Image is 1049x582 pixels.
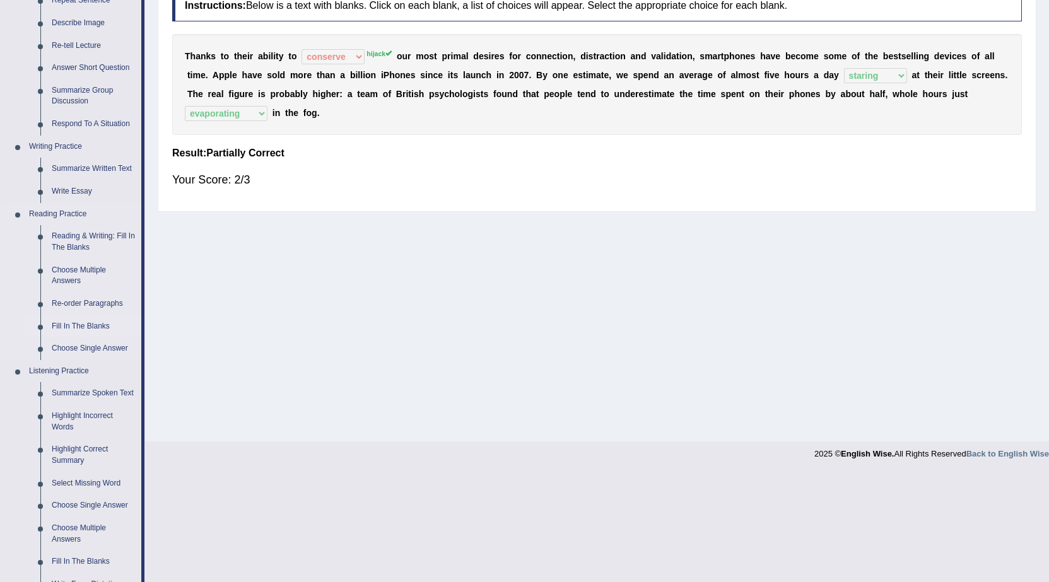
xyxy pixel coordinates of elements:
[694,70,697,80] b: r
[641,51,647,61] b: d
[661,51,664,61] b: l
[384,70,389,80] b: P
[580,51,586,61] b: d
[466,51,469,61] b: l
[834,70,839,80] b: y
[46,57,141,79] a: Answer Short Question
[517,51,520,61] b: r
[806,51,814,61] b: m
[596,51,599,61] b: r
[208,89,211,99] b: r
[959,70,962,80] b: l
[795,51,800,61] b: c
[971,51,977,61] b: o
[491,51,494,61] b: r
[206,70,208,80] b: .
[542,70,548,80] b: y
[46,293,141,315] a: Re-order Paragraphs
[775,70,780,80] b: e
[366,50,392,57] sup: hijack
[702,70,708,80] b: g
[800,70,804,80] b: r
[664,51,666,61] b: i
[925,70,928,80] b: t
[358,70,360,80] b: l
[552,51,557,61] b: c
[450,70,454,80] b: t
[829,70,834,80] b: a
[519,70,524,80] b: 0
[453,70,458,80] b: s
[573,70,578,80] b: e
[962,70,967,80] b: e
[23,360,141,383] a: Listening Practice
[852,51,857,61] b: o
[514,70,519,80] b: 0
[729,51,735,61] b: h
[473,51,479,61] b: d
[865,51,868,61] b: t
[760,51,766,61] b: h
[187,89,193,99] b: T
[723,70,726,80] b: f
[738,70,746,80] b: m
[949,70,951,80] b: l
[389,70,395,80] b: h
[927,70,933,80] b: h
[770,70,775,80] b: v
[201,70,206,80] b: e
[730,70,735,80] b: a
[751,70,756,80] b: s
[604,51,609,61] b: c
[46,494,141,517] a: Choose Single Answer
[924,51,930,61] b: g
[463,70,466,80] b: l
[425,70,428,80] b: i
[429,51,434,61] b: s
[966,449,1049,458] a: Back to English Wise
[671,51,676,61] b: a
[623,70,628,80] b: e
[911,51,913,61] b: l
[225,70,230,80] b: p
[420,70,425,80] b: s
[873,51,878,61] b: e
[355,70,358,80] b: i
[481,70,486,80] b: c
[633,70,638,80] b: s
[583,70,586,80] b: t
[560,51,562,61] b: i
[563,70,568,80] b: e
[751,51,756,61] b: s
[486,70,492,80] b: h
[46,225,141,259] a: Reading & Writing: Fill In The Blanks
[898,51,901,61] b: t
[479,51,484,61] b: e
[985,70,990,80] b: e
[484,51,489,61] b: s
[814,70,819,80] b: a
[46,12,141,35] a: Describe Image
[868,51,874,61] b: h
[512,51,518,61] b: o
[198,89,203,99] b: e
[653,70,659,80] b: d
[363,70,365,80] b: i
[700,51,705,61] b: s
[913,51,916,61] b: l
[381,70,384,80] b: i
[46,337,141,360] a: Choose Single Answer
[442,51,448,61] b: p
[428,70,433,80] b: n
[962,51,967,61] b: s
[330,70,336,80] b: n
[276,51,279,61] b: t
[756,70,759,80] b: t
[933,70,938,80] b: e
[185,51,190,61] b: T
[775,51,780,61] b: e
[190,70,193,80] b: i
[46,550,141,573] a: Fill In The Blanks
[23,136,141,158] a: Writing Practice
[990,51,992,61] b: l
